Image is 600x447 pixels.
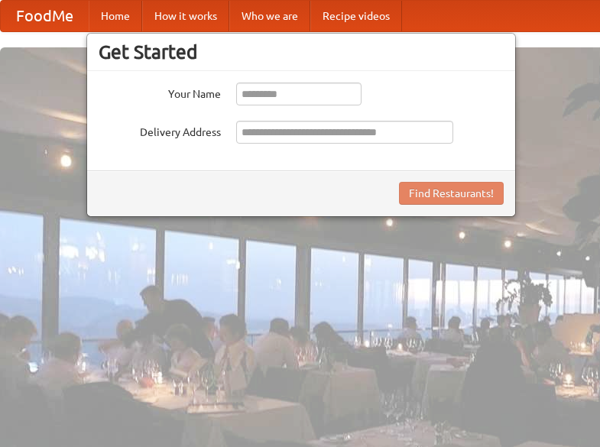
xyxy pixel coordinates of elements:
[399,182,504,205] button: Find Restaurants!
[99,83,221,102] label: Your Name
[89,1,142,31] a: Home
[99,121,221,140] label: Delivery Address
[1,1,89,31] a: FoodMe
[229,1,310,31] a: Who we are
[99,40,504,63] h3: Get Started
[142,1,229,31] a: How it works
[310,1,402,31] a: Recipe videos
